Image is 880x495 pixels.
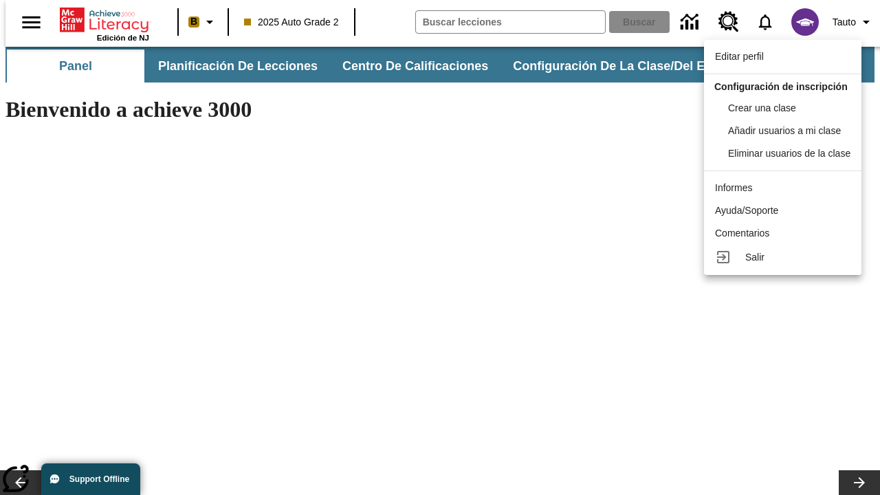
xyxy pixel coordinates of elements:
[715,228,769,239] span: Comentarios
[714,81,848,92] span: Configuración de inscripción
[715,51,764,62] span: Editar perfil
[715,182,752,193] span: Informes
[715,205,778,216] span: Ayuda/Soporte
[5,11,201,23] body: Máximo 600 caracteres
[745,252,764,263] span: Salir
[728,148,850,159] span: Eliminar usuarios de la clase
[728,125,841,136] span: Añadir usuarios a mi clase
[728,102,796,113] span: Crear una clase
